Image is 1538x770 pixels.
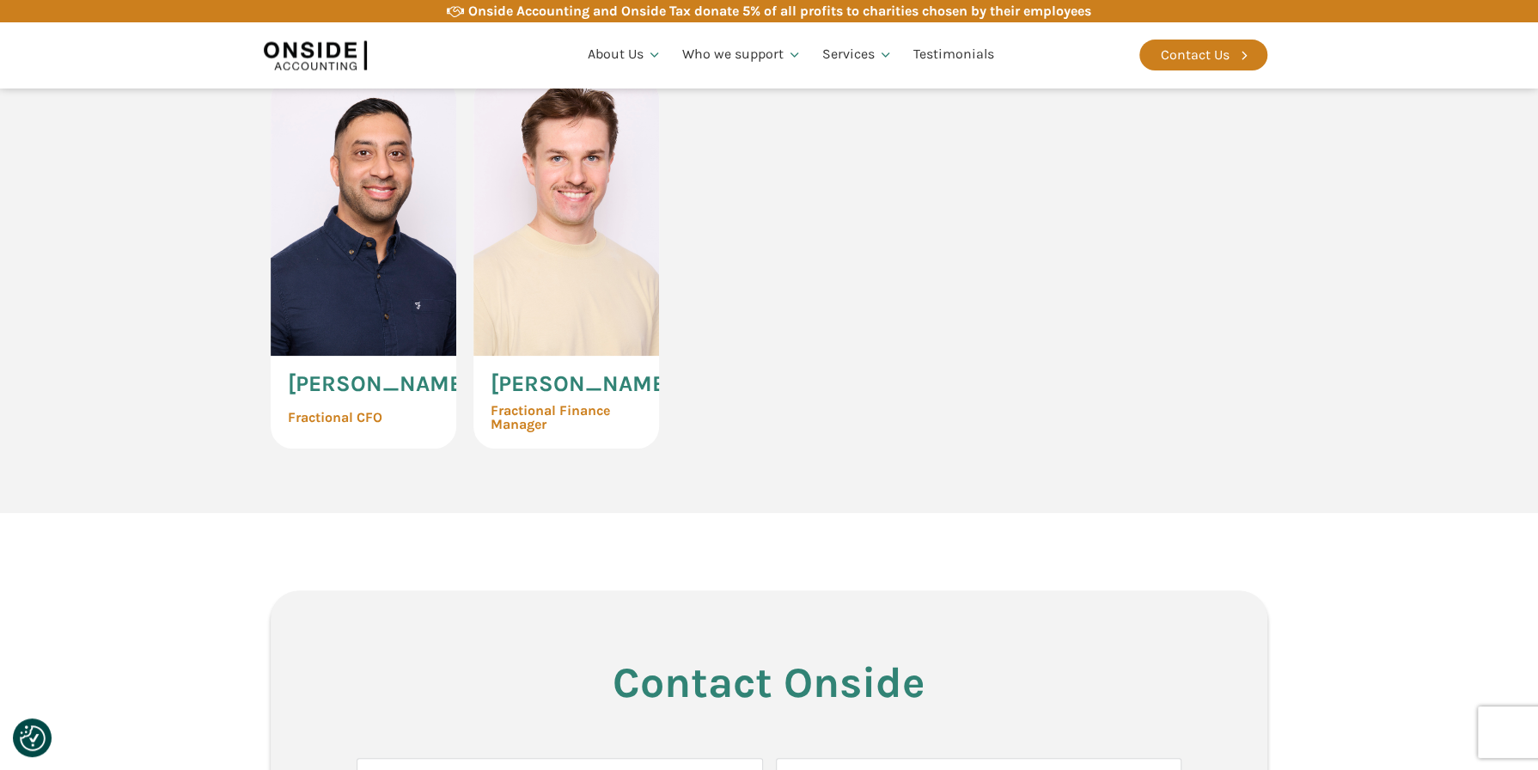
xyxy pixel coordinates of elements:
[264,35,367,75] img: Onside Accounting
[672,26,812,84] a: Who we support
[357,659,1181,706] h3: Contact Onside
[491,404,642,431] span: Fractional Finance Manager
[1161,44,1230,66] div: Contact Us
[288,373,470,395] span: [PERSON_NAME]
[20,725,46,751] button: Consent Preferences
[491,373,673,395] span: [PERSON_NAME]
[1139,40,1267,70] a: Contact Us
[903,26,1004,84] a: Testimonials
[20,725,46,751] img: Revisit consent button
[288,411,382,425] span: Fractional CFO
[812,26,903,84] a: Services
[577,26,672,84] a: About Us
